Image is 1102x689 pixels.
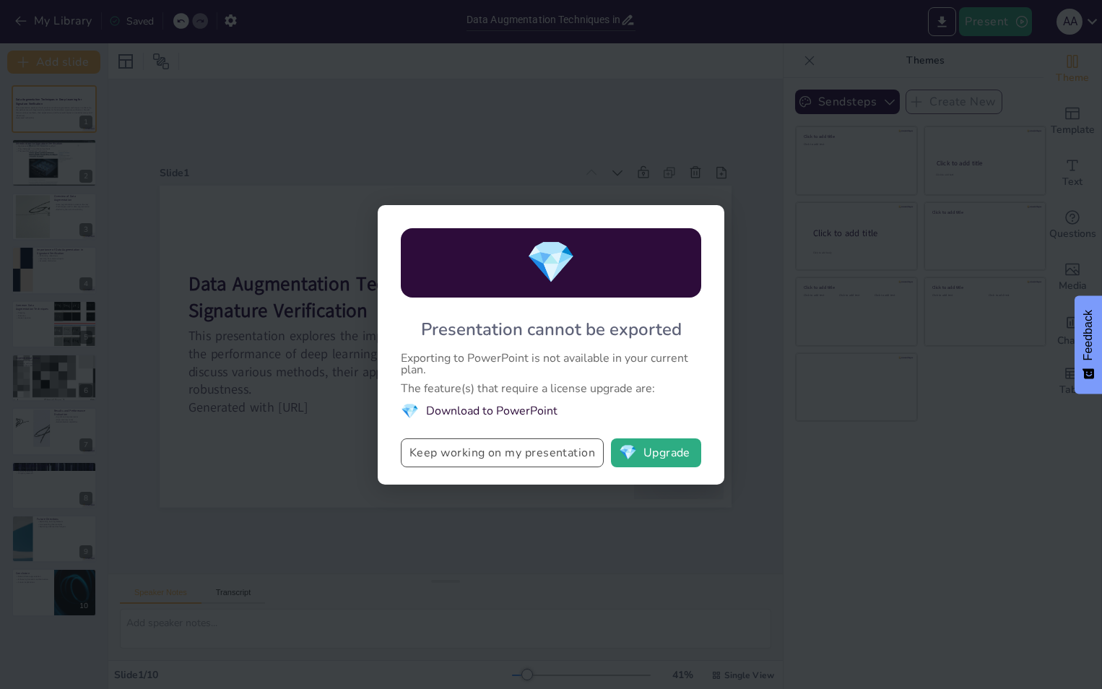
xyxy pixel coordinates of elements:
li: Download to PowerPoint [401,402,701,421]
span: diamond [526,235,576,290]
div: Presentation cannot be exported [421,318,682,341]
div: Exporting to PowerPoint is not available in your current plan. [401,352,701,376]
button: Feedback - Show survey [1075,295,1102,394]
span: Feedback [1082,310,1095,360]
div: The feature(s) that require a license upgrade are: [401,383,701,394]
button: diamondUpgrade [611,438,701,467]
span: diamond [619,446,637,460]
span: diamond [401,402,419,421]
button: Keep working on my presentation [401,438,604,467]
